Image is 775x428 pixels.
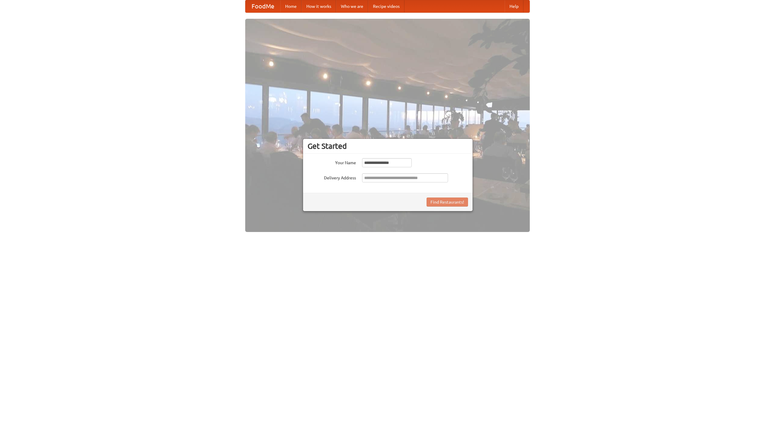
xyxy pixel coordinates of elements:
a: Recipe videos [368,0,404,12]
h3: Get Started [308,142,468,151]
a: Help [505,0,523,12]
a: How it works [302,0,336,12]
label: Your Name [308,158,356,166]
button: Find Restaurants! [427,198,468,207]
a: Who we are [336,0,368,12]
a: FoodMe [246,0,280,12]
label: Delivery Address [308,173,356,181]
a: Home [280,0,302,12]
